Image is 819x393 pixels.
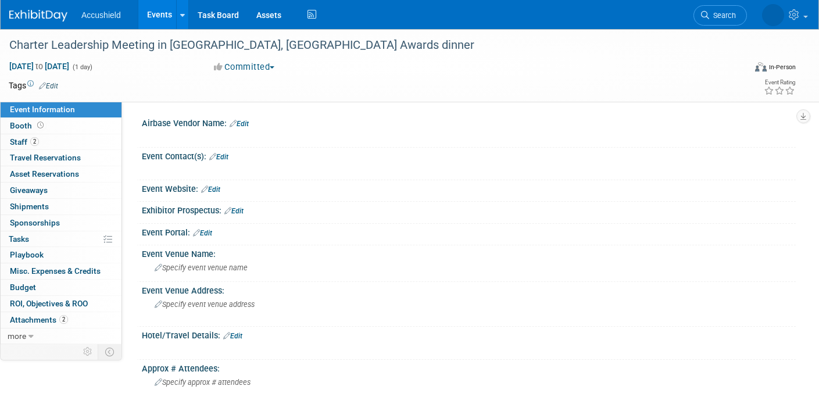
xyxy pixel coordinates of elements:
[142,360,796,374] div: Approx # Attendees:
[35,121,46,130] span: Booth not reserved yet
[10,299,88,308] span: ROI, Objectives & ROO
[230,120,249,128] a: Edit
[1,199,121,215] a: Shipments
[39,82,58,90] a: Edit
[210,61,279,73] button: Committed
[1,215,121,231] a: Sponsorships
[142,115,796,130] div: Airbase Vendor Name:
[762,4,784,26] img: Peggy White
[10,185,48,195] span: Giveaways
[10,121,46,130] span: Booth
[30,137,39,146] span: 2
[142,180,796,195] div: Event Website:
[142,148,796,163] div: Event Contact(s):
[10,283,36,292] span: Budget
[71,63,92,71] span: (1 day)
[1,118,121,134] a: Booth
[155,378,251,387] span: Specify approx # attendees
[81,10,121,20] span: Accushield
[142,202,796,217] div: Exhibitor Prospectus:
[768,63,796,72] div: In-Person
[10,105,75,114] span: Event Information
[1,247,121,263] a: Playbook
[224,207,244,215] a: Edit
[9,234,29,244] span: Tasks
[1,296,121,312] a: ROI, Objectives & ROO
[10,202,49,211] span: Shipments
[9,80,58,91] td: Tags
[1,183,121,198] a: Giveaways
[764,80,795,85] div: Event Rating
[1,263,121,279] a: Misc. Expenses & Credits
[142,224,796,239] div: Event Portal:
[1,231,121,247] a: Tasks
[10,137,39,147] span: Staff
[1,328,121,344] a: more
[78,344,98,359] td: Personalize Event Tab Strip
[1,166,121,182] a: Asset Reservations
[1,312,121,328] a: Attachments2
[223,332,242,340] a: Edit
[155,300,255,309] span: Specify event venue address
[142,282,796,296] div: Event Venue Address:
[10,218,60,227] span: Sponsorships
[1,280,121,295] a: Budget
[693,5,747,26] a: Search
[709,11,736,20] span: Search
[679,60,796,78] div: Event Format
[5,35,729,56] div: Charter Leadership Meeting in [GEOGRAPHIC_DATA], [GEOGRAPHIC_DATA] Awards dinner
[10,169,79,178] span: Asset Reservations
[142,327,796,342] div: Hotel/Travel Details:
[1,134,121,150] a: Staff2
[209,153,228,161] a: Edit
[10,153,81,162] span: Travel Reservations
[34,62,45,71] span: to
[10,315,68,324] span: Attachments
[755,62,767,72] img: Format-Inperson.png
[1,102,121,117] a: Event Information
[155,263,248,272] span: Specify event venue name
[8,331,26,341] span: more
[10,266,101,276] span: Misc. Expenses & Credits
[98,344,122,359] td: Toggle Event Tabs
[142,245,796,260] div: Event Venue Name:
[9,10,67,22] img: ExhibitDay
[9,61,70,72] span: [DATE] [DATE]
[1,150,121,166] a: Travel Reservations
[10,250,44,259] span: Playbook
[193,229,212,237] a: Edit
[59,315,68,324] span: 2
[201,185,220,194] a: Edit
